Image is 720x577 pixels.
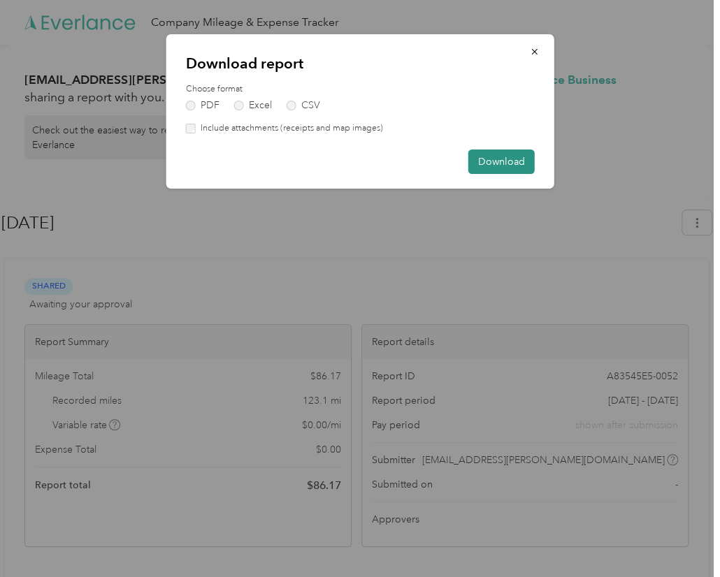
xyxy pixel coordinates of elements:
[186,83,535,96] label: Choose format
[287,101,320,110] label: CSV
[468,149,535,174] button: Download
[196,122,383,135] label: Include attachments (receipts and map images)
[186,101,219,110] label: PDF
[234,101,272,110] label: Excel
[186,54,535,73] p: Download report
